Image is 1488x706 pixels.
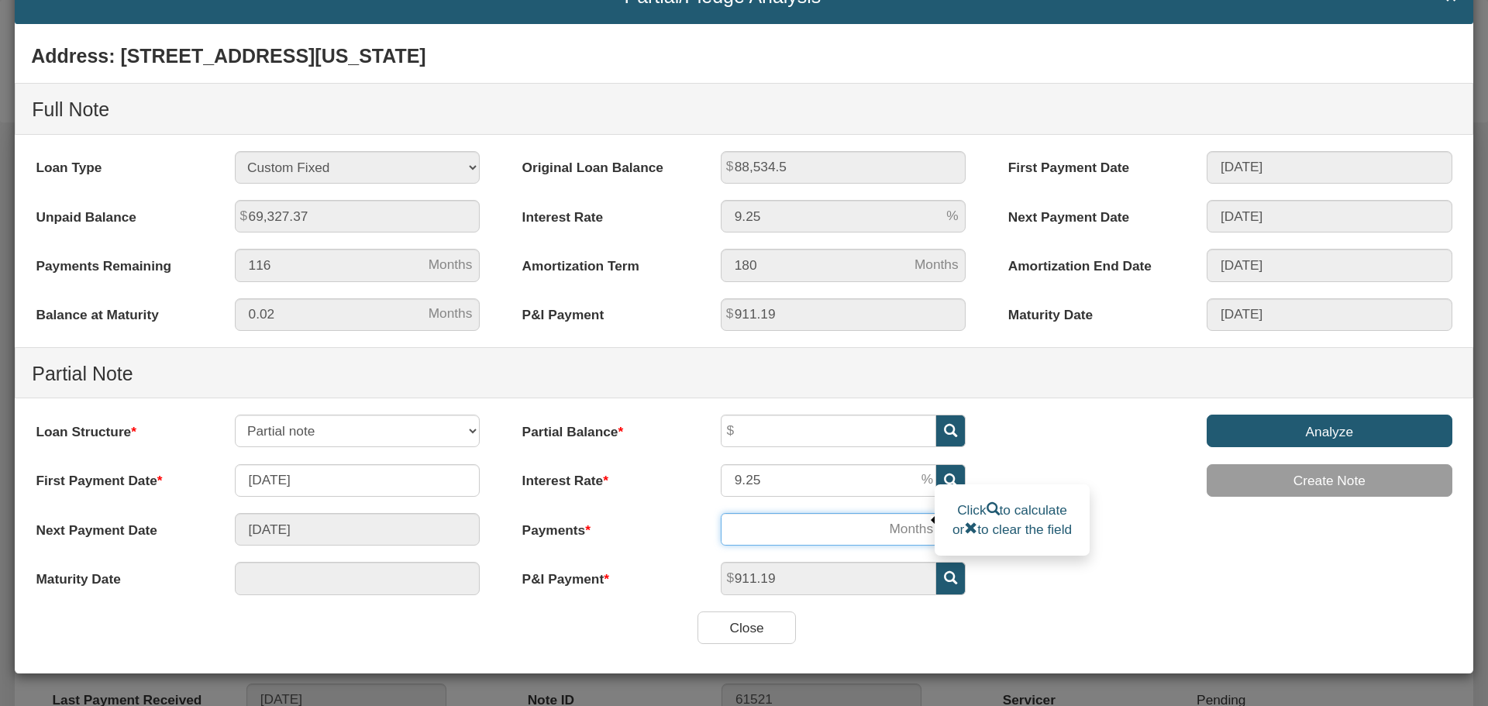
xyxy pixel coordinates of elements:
label: Partial Balance [506,415,704,441]
label: Payments Remaining [19,249,218,275]
label: Unpaid Balance [19,200,218,226]
label: First Payment Date [19,464,218,491]
label: Amortization Term [506,249,704,275]
label: Maturity Date [19,562,218,588]
label: P&I Payment [506,298,704,325]
div: Click to calculate or to clear the field [951,501,1073,539]
label: Interest Rate [506,464,704,491]
label: Original Loan Balance [506,151,704,177]
input: Analyze [1207,415,1452,447]
label: Loan Structure [19,415,218,441]
label: Next Payment Date [992,200,1190,226]
label: Loan Type [19,151,218,177]
input: Create Note [1207,464,1452,497]
label: Payments [506,513,704,539]
label: Interest Rate [506,200,704,226]
h4: Full Note [32,88,1455,131]
input: Close [697,611,796,644]
label: Balance at Maturity [19,298,218,325]
b: Address: [STREET_ADDRESS][US_STATE] [31,45,425,67]
label: Maturity Date [992,298,1190,325]
label: Next Payment Date [19,513,218,539]
h4: Partial Note [32,353,1455,395]
label: P&I Payment [506,562,704,588]
label: Amortization End Date [992,249,1190,275]
label: First Payment Date [992,151,1190,177]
